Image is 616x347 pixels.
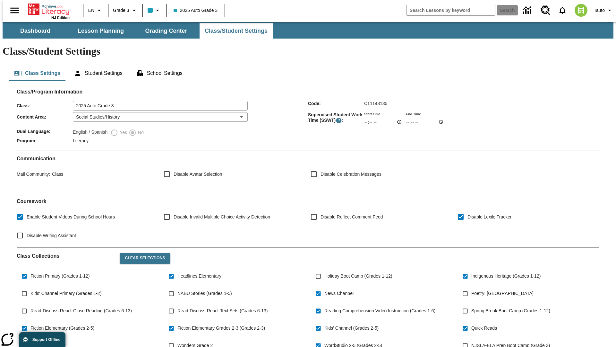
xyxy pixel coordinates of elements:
[17,156,599,188] div: Communication
[17,172,50,177] span: Mail Community :
[3,22,613,39] div: SubNavbar
[69,66,127,81] button: Student Settings
[17,253,115,259] h2: Class Collections
[177,307,268,314] span: Read-Discuss-Read: Text Sets (Grades 6-13)
[17,138,73,143] span: Program :
[406,111,421,116] label: End Time
[30,325,94,332] span: Fiction Elementary (Grades 2-5)
[17,198,599,242] div: Coursework
[73,138,89,143] span: Literacy
[28,3,70,16] a: Home
[88,7,94,14] span: EN
[308,112,364,124] span: Supervised Student Work Time (SSWT) :
[471,307,550,314] span: Spring Break Boot Camp (Grades 1-12)
[9,66,607,81] div: Class/Student Settings
[575,4,587,17] img: avatar image
[17,114,73,120] span: Content Area :
[174,214,270,220] span: Disable Invalid Multiple Choice Activity Detection
[73,129,107,137] label: English / Spanish
[69,23,133,39] button: Lesson Planning
[17,129,73,134] span: Dual Language :
[120,253,170,264] button: Clear Selections
[27,232,76,239] span: Disable Writing Assistant
[17,156,599,162] h2: Communication
[3,45,613,57] h1: Class/Student Settings
[19,332,65,347] button: Support Offline
[118,129,127,136] span: Yes
[73,101,248,111] input: Class
[73,112,248,122] div: Social Studies/History
[3,23,67,39] button: Dashboard
[20,27,50,35] span: Dashboard
[554,2,571,19] a: Notifications
[200,23,273,39] button: Class/Student Settings
[177,273,221,280] span: Headlines Elementary
[174,171,222,178] span: Disable Avatar Selection
[321,171,381,178] span: Disable Celebration Messages
[406,5,495,15] input: search field
[471,325,497,332] span: Quick Reads
[177,325,265,332] span: Fiction Elementary Grades 2-3 (Grades 2-3)
[471,273,541,280] span: Indigenous Heritage (Grades 1-12)
[85,4,106,16] button: Language: EN, Select a language
[364,111,381,116] label: Start Time
[594,7,605,14] span: Tauto
[324,273,392,280] span: Holiday Boot Camp (Grades 1-12)
[131,66,188,81] button: School Settings
[28,2,70,20] div: Home
[30,273,90,280] span: Fiction Primary (Grades 1-12)
[591,4,616,16] button: Profile/Settings
[78,27,124,35] span: Lesson Planning
[324,325,379,332] span: Kids' Channel (Grades 2-5)
[30,290,101,297] span: Kids' Channel Primary (Grades 1-2)
[17,103,73,108] span: Class :
[324,307,435,314] span: Reading Comprehension Video Instruction (Grades 1-6)
[110,4,141,16] button: Grade: Grade 3, Select a grade
[32,337,60,342] span: Support Offline
[17,89,599,95] h2: Class/Program Information
[3,23,273,39] div: SubNavbar
[17,95,599,145] div: Class/Program Information
[571,2,591,19] button: Select a new avatar
[308,101,364,106] span: Code :
[134,23,198,39] button: Grading Center
[9,66,65,81] button: Class Settings
[467,214,512,220] span: Disable Lexile Tracker
[17,198,599,204] h2: Course work
[519,2,537,19] a: Data Center
[177,290,232,297] span: NABU Stories (Grades 1-5)
[324,290,354,297] span: News Channel
[145,4,164,16] button: Class color is light blue. Change class color
[113,7,129,14] span: Grade 3
[336,117,342,124] button: Supervised Student Work Time is the timeframe when students can take LevelSet and when lessons ar...
[27,214,115,220] span: Enable Student Videos During School Hours
[205,27,268,35] span: Class/Student Settings
[51,16,70,20] span: NJ Edition
[174,7,218,14] span: 2025 Auto Grade 3
[136,129,144,136] span: No
[364,101,387,106] span: C11143135
[321,214,383,220] span: Disable Reflect Comment Feed
[50,172,63,177] span: Class
[537,2,554,19] a: Resource Center, Will open in new tab
[5,1,24,20] button: Open side menu
[30,307,132,314] span: Read-Discuss-Read: Close Reading (Grades 6-13)
[471,290,534,297] span: Poetry: [GEOGRAPHIC_DATA]
[145,27,187,35] span: Grading Center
